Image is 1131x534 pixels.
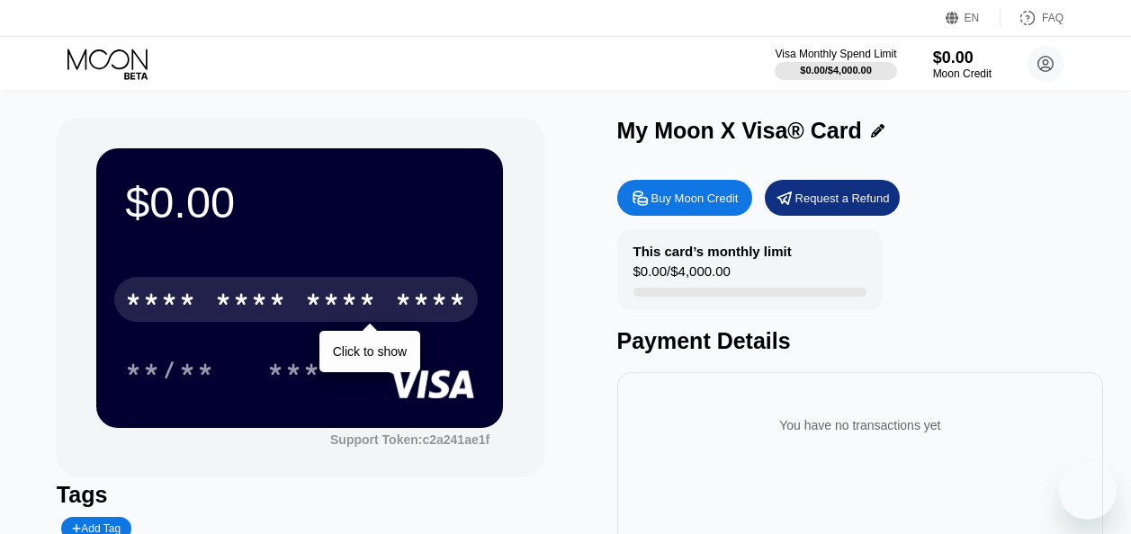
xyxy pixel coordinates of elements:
[1042,12,1064,24] div: FAQ
[633,244,792,259] div: This card’s monthly limit
[633,263,731,288] div: $0.00 / $4,000.00
[632,400,1090,450] div: You have no transactions yet
[933,49,992,67] div: $0.00
[617,118,862,144] div: My Moon X Visa® Card
[330,432,489,447] div: Support Token: c2a241ae1f
[651,191,739,206] div: Buy Moon Credit
[1001,9,1064,27] div: FAQ
[617,328,1104,354] div: Payment Details
[125,177,474,227] div: $0.00
[965,12,980,24] div: EN
[775,48,896,80] div: Visa Monthly Spend Limit$0.00/$4,000.00
[775,48,896,60] div: Visa Monthly Spend Limit
[1059,462,1117,520] iframe: Button to launch messaging window
[333,344,407,359] div: Click to show
[946,9,1001,27] div: EN
[933,67,992,80] div: Moon Credit
[57,482,543,508] div: Tags
[330,432,489,447] div: Support Token:c2a241ae1f
[800,65,872,76] div: $0.00 / $4,000.00
[933,49,992,80] div: $0.00Moon Credit
[795,191,890,206] div: Request a Refund
[765,180,900,216] div: Request a Refund
[617,180,752,216] div: Buy Moon Credit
